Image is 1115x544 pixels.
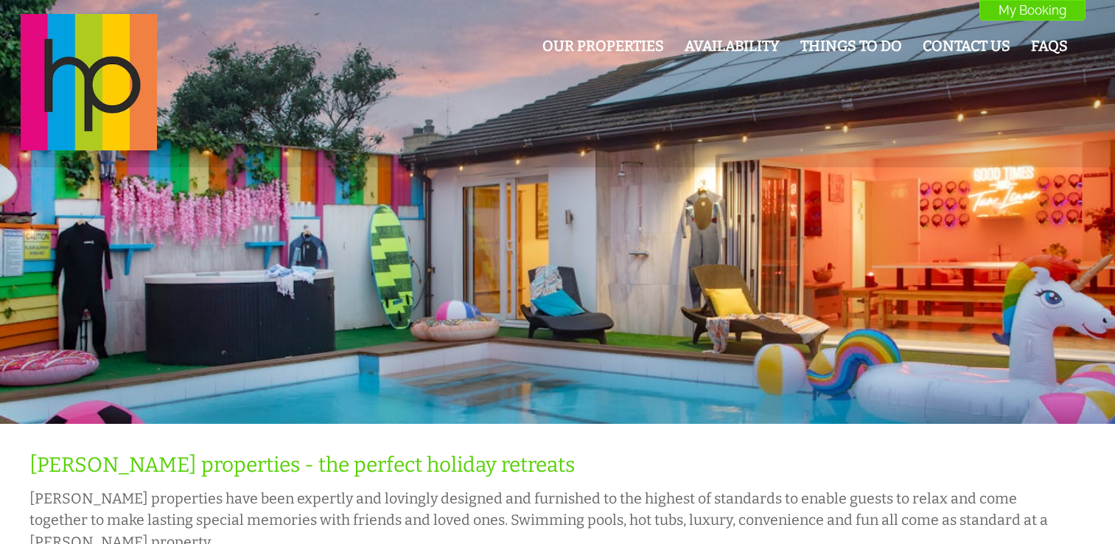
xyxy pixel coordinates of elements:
img: Halula Properties [21,14,157,150]
h1: [PERSON_NAME] properties - the perfect holiday retreats [29,453,1068,477]
a: Things To Do [800,38,902,55]
a: Contact Us [923,38,1010,55]
a: FAQs [1031,38,1068,55]
a: Availability [685,38,780,55]
a: Our Properties [542,38,664,55]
